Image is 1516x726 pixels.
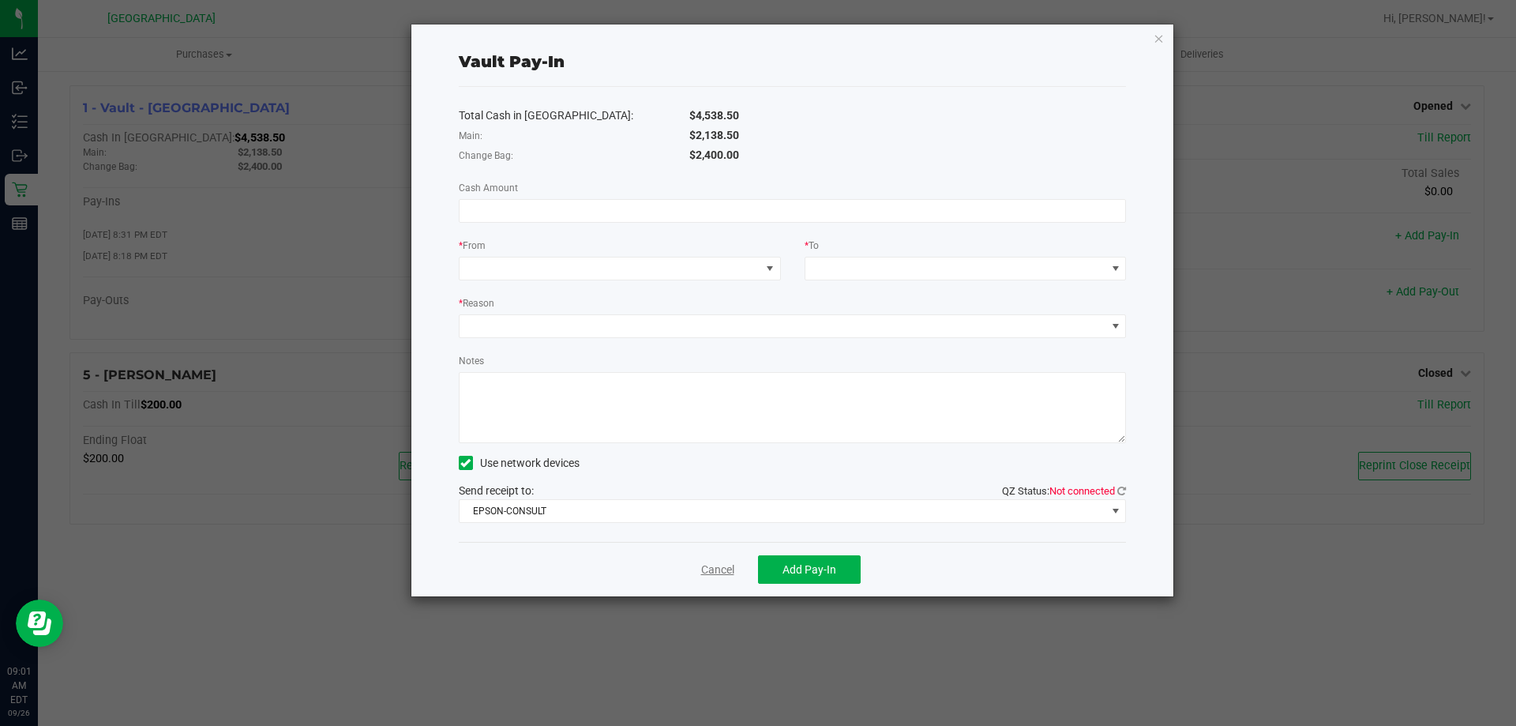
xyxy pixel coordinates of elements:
span: Not connected [1049,485,1115,497]
span: Main: [459,130,482,141]
label: Reason [459,296,494,310]
label: Use network devices [459,455,580,472]
label: To [805,239,819,253]
label: From [459,239,486,253]
label: Notes [459,354,484,368]
span: QZ Status: [1002,485,1126,497]
span: EPSON-CONSULT [460,500,1106,522]
div: Vault Pay-In [459,50,565,73]
span: Change Bag: [459,150,513,161]
iframe: Resource center [16,600,63,647]
span: $2,138.50 [689,129,739,141]
span: Send receipt to: [459,484,534,497]
span: Add Pay-In [782,563,836,576]
a: Cancel [701,562,734,578]
button: Add Pay-In [758,555,861,584]
span: Cash Amount [459,182,518,194]
span: $4,538.50 [689,109,739,122]
span: Total Cash in [GEOGRAPHIC_DATA]: [459,109,633,122]
span: $2,400.00 [689,149,739,161]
